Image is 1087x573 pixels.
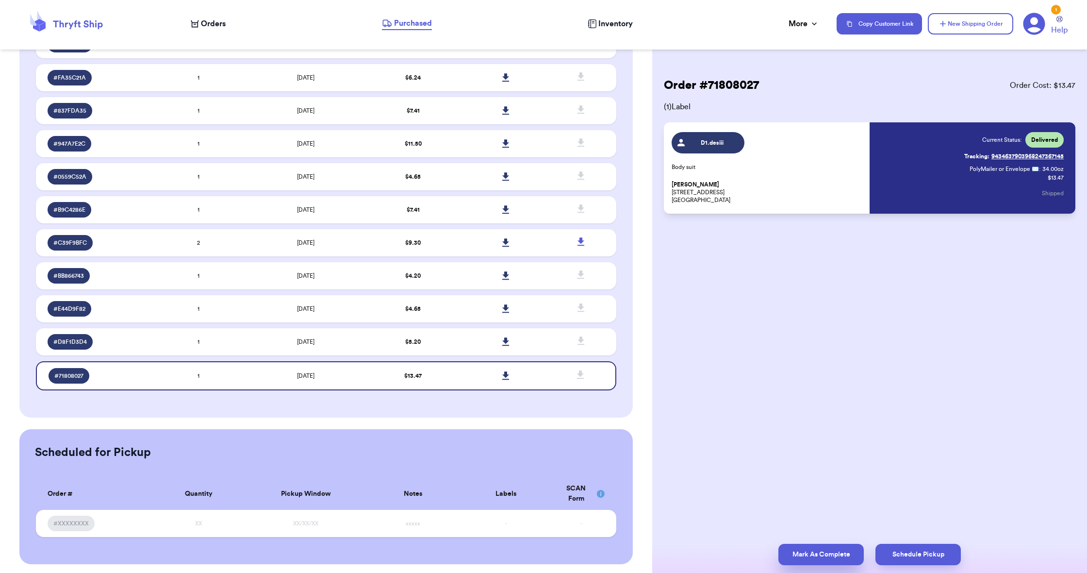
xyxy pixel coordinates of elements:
span: [DATE] [297,174,314,180]
span: # 837FDA35 [53,107,86,115]
p: Body suit [672,163,864,171]
span: [DATE] [297,108,314,114]
span: $ 11.50 [405,141,422,147]
span: xxxxx [406,521,420,526]
button: Shipped [1042,183,1064,204]
th: Pickup Window [245,478,367,510]
span: 1 [198,273,199,279]
span: Current Status: [982,136,1021,144]
div: SCAN Form [558,484,605,504]
span: # D8F1D3D4 [53,338,87,346]
span: 1 [198,174,199,180]
span: [PERSON_NAME] [672,181,719,188]
span: # FA35C21A [53,74,86,82]
div: 1 [1051,5,1061,15]
span: 1 [198,75,199,81]
span: # 71808027 [54,372,83,380]
span: XX/XX/XX [293,521,318,526]
div: More [789,18,819,30]
span: # 0559C52A [53,173,86,181]
span: $ 7.41 [407,108,420,114]
span: [DATE] [297,339,314,345]
span: - [580,521,582,526]
span: PolyMailer or Envelope ✉️ [970,166,1039,172]
span: # BB866743 [53,272,84,280]
span: - [505,521,507,526]
a: Tracking:9434637903968247367145 [964,149,1064,164]
span: [DATE] [297,207,314,213]
a: Purchased [382,17,432,30]
th: Notes [367,478,460,510]
span: # B9C4286E [53,206,85,214]
span: $ 7.41 [407,207,420,213]
span: : [1039,165,1040,173]
span: 34.00 oz [1042,165,1064,173]
th: Labels [460,478,552,510]
a: 1 [1023,13,1045,35]
button: New Shipping Order [928,13,1013,34]
span: 1 [198,373,199,379]
button: Copy Customer Link [837,13,922,34]
span: 2 [197,240,200,246]
span: #XXXXXXXX [53,520,89,527]
span: # C39F9BFC [53,239,87,247]
span: $ 9.30 [405,240,421,246]
span: Purchased [394,17,432,29]
p: $ 13.47 [1048,174,1064,182]
span: [DATE] [297,240,314,246]
span: 1 [198,306,199,312]
span: 1 [198,207,199,213]
a: Help [1051,16,1068,36]
span: [DATE] [297,306,314,312]
span: $ 4.65 [405,174,421,180]
span: [DATE] [297,75,314,81]
span: D1.desiii [690,139,736,147]
span: [DATE] [297,373,314,379]
span: 1 [198,108,199,114]
span: # 947A7E2C [53,140,85,148]
span: $ 6.24 [405,75,421,81]
span: Order Cost: $ 13.47 [1010,80,1075,91]
th: Order # [36,478,152,510]
a: Inventory [588,18,633,30]
h2: Scheduled for Pickup [35,445,151,460]
span: [DATE] [297,273,314,279]
span: $ 13.47 [404,373,422,379]
span: [DATE] [297,141,314,147]
span: $ 4.20 [405,273,421,279]
span: XX [195,521,202,526]
span: 1 [198,339,199,345]
span: ( 1 ) Label [664,101,1075,113]
span: $ 5.20 [405,339,421,345]
span: $ 4.65 [405,306,421,312]
a: Orders [191,18,226,30]
span: Tracking: [964,152,989,160]
span: 1 [198,141,199,147]
button: Schedule Pickup [875,544,961,565]
button: Mark As Complete [778,544,864,565]
span: Inventory [598,18,633,30]
p: [STREET_ADDRESS] [GEOGRAPHIC_DATA] [672,181,864,204]
span: # E44D9F82 [53,305,85,313]
h2: Order # 71808027 [664,78,759,93]
span: Delivered [1031,136,1058,144]
th: Quantity [152,478,245,510]
span: Help [1051,24,1068,36]
span: Orders [201,18,226,30]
